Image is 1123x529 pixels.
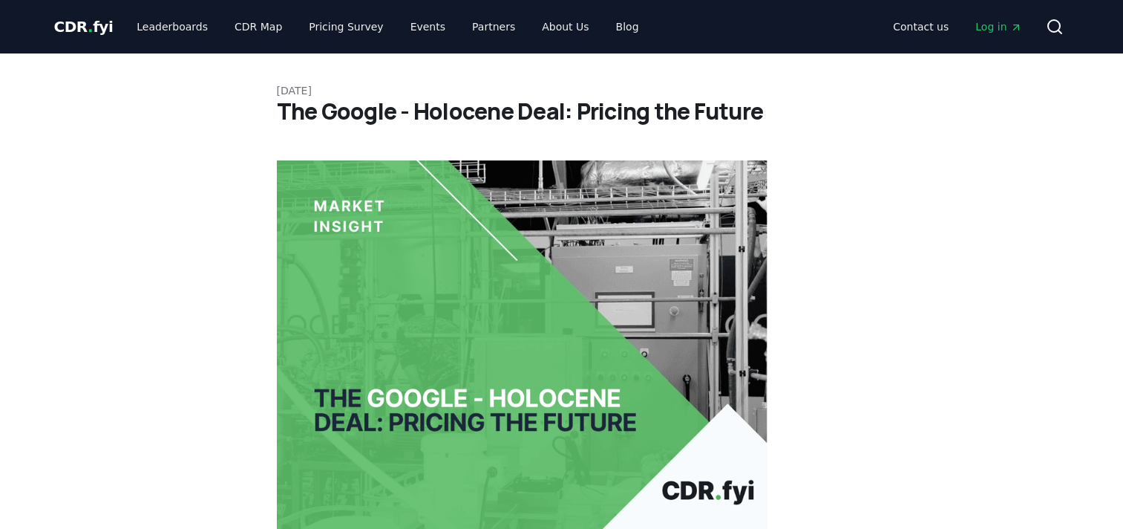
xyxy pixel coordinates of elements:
[54,18,114,36] span: CDR fyi
[125,13,220,40] a: Leaderboards
[881,13,960,40] a: Contact us
[399,13,457,40] a: Events
[604,13,651,40] a: Blog
[975,19,1021,34] span: Log in
[460,13,527,40] a: Partners
[277,98,847,125] h1: The Google - Holocene Deal: Pricing the Future
[530,13,600,40] a: About Us
[297,13,395,40] a: Pricing Survey
[963,13,1033,40] a: Log in
[88,18,93,36] span: .
[54,16,114,37] a: CDR.fyi
[125,13,650,40] nav: Main
[277,160,768,529] img: blog post image
[223,13,294,40] a: CDR Map
[277,83,847,98] p: [DATE]
[881,13,1033,40] nav: Main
